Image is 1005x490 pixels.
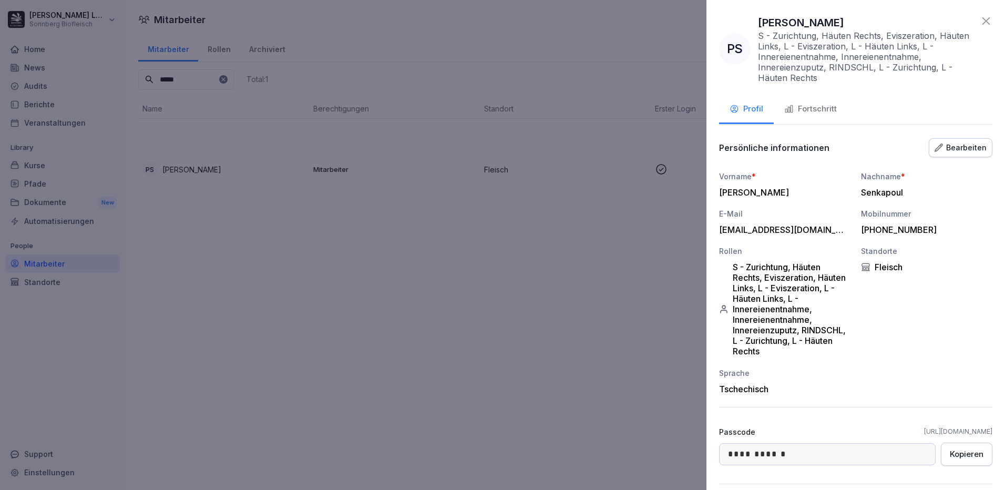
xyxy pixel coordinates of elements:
[719,171,850,182] div: Vorname
[941,443,992,466] button: Kopieren
[719,224,845,235] div: [EMAIL_ADDRESS][DOMAIN_NAME]
[861,262,992,272] div: Fleisch
[719,208,850,219] div: E-Mail
[719,367,850,379] div: Sprache
[861,224,987,235] div: [PHONE_NUMBER]
[758,15,844,30] p: [PERSON_NAME]
[929,138,992,157] button: Bearbeiten
[719,33,751,65] div: PS
[719,262,850,356] div: S - Zurichtung, Häuten Rechts, Eviszeration, Häuten Links, L - Eviszeration, L - Häuten Links, L ...
[861,171,992,182] div: Nachname
[730,103,763,115] div: Profil
[719,246,850,257] div: Rollen
[784,103,837,115] div: Fortschritt
[774,96,847,124] button: Fortschritt
[935,142,987,154] div: Bearbeiten
[719,426,755,437] p: Passcode
[719,142,829,153] p: Persönliche informationen
[950,448,983,460] div: Kopieren
[719,96,774,124] button: Profil
[924,427,992,436] a: [URL][DOMAIN_NAME]
[719,384,850,394] div: Tschechisch
[861,208,992,219] div: Mobilnummer
[719,187,845,198] div: [PERSON_NAME]
[758,30,975,83] p: S - Zurichtung, Häuten Rechts, Eviszeration, Häuten Links, L - Eviszeration, L - Häuten Links, L ...
[861,246,992,257] div: Standorte
[861,187,987,198] div: Senkapoul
